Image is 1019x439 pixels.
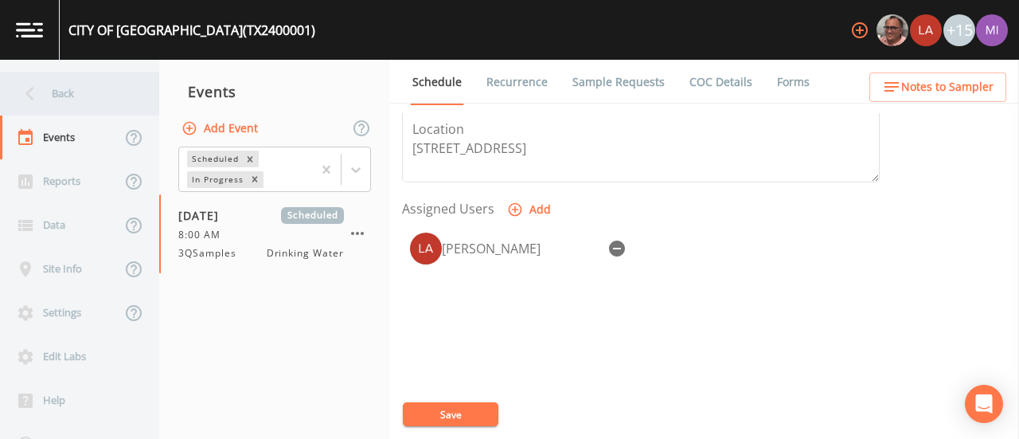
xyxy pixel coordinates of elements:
span: Scheduled [281,207,344,224]
span: 3QSamples [178,246,246,261]
span: [DATE] [178,207,230,224]
div: Open Intercom Messenger [965,385,1003,423]
a: Sample Requests [570,60,667,104]
a: [DATE]Scheduled8:00 AM3QSamplesDrinking Water [159,194,390,274]
div: Lauren Saenz [909,14,943,46]
button: Add [504,195,557,225]
label: Assigned Users [402,199,494,218]
button: Save [403,402,498,426]
div: Remove In Progress [246,171,264,188]
span: 8:00 AM [178,228,230,242]
button: Notes to Sampler [869,73,1006,102]
div: CITY OF [GEOGRAPHIC_DATA] (TX2400001) [68,21,315,40]
div: In Progress [187,171,246,188]
div: Remove Scheduled [241,151,259,167]
img: cf6e799eed601856facf0d2563d1856d [910,14,942,46]
div: [PERSON_NAME] [442,239,601,258]
img: cf6e799eed601856facf0d2563d1856d [410,233,442,265]
a: Forms [775,60,812,104]
a: Recurrence [484,60,550,104]
span: Drinking Water [267,246,344,261]
a: COC Details [687,60,755,104]
span: Notes to Sampler [901,77,994,97]
img: logo [16,22,43,37]
img: a1ea4ff7c53760f38bef77ef7c6649bf [976,14,1008,46]
img: e2d790fa78825a4bb76dcb6ab311d44c [876,14,908,46]
div: Events [159,72,390,112]
button: Add Event [178,114,264,143]
div: Mike Franklin [876,14,909,46]
a: Schedule [410,60,464,105]
div: +15 [943,14,975,46]
div: Scheduled [187,151,241,167]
